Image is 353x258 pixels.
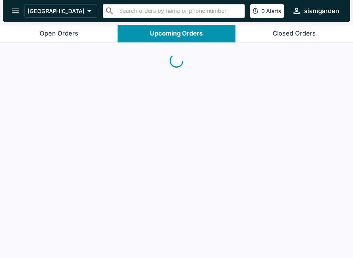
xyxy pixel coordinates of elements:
[273,30,316,38] div: Closed Orders
[289,3,342,18] button: siamgarden
[304,7,339,15] div: siamgarden
[150,30,203,38] div: Upcoming Orders
[24,4,97,18] button: [GEOGRAPHIC_DATA]
[261,8,265,14] p: 0
[40,30,78,38] div: Open Orders
[7,2,24,20] button: open drawer
[117,6,242,16] input: Search orders by name or phone number
[28,8,84,14] p: [GEOGRAPHIC_DATA]
[266,8,281,14] p: Alerts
